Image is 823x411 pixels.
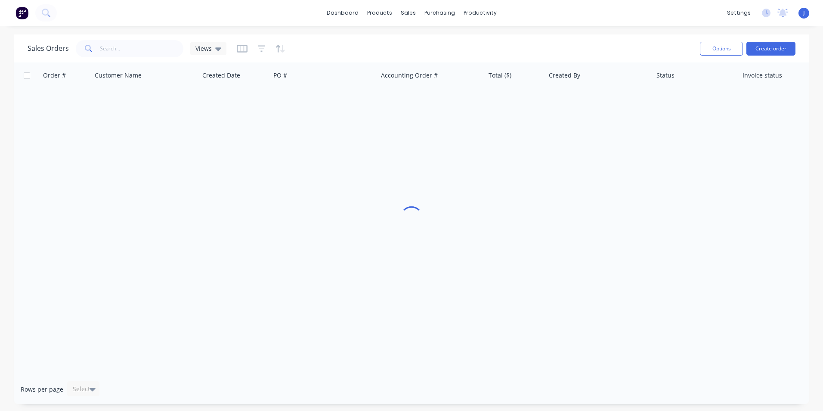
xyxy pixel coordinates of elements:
div: sales [396,6,420,19]
div: Customer Name [95,71,142,80]
div: Total ($) [489,71,511,80]
span: J [803,9,805,17]
div: Accounting Order # [381,71,438,80]
h1: Sales Orders [28,44,69,53]
div: PO # [273,71,287,80]
span: Views [195,44,212,53]
div: productivity [459,6,501,19]
div: Created By [549,71,580,80]
button: Options [700,42,743,56]
a: dashboard [322,6,363,19]
div: Order # [43,71,66,80]
img: Factory [15,6,28,19]
input: Search... [100,40,184,57]
div: products [363,6,396,19]
div: settings [723,6,755,19]
div: Status [656,71,674,80]
div: purchasing [420,6,459,19]
button: Create order [746,42,795,56]
div: Created Date [202,71,240,80]
div: Select... [73,385,95,393]
span: Rows per page [21,385,63,394]
div: Invoice status [743,71,782,80]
